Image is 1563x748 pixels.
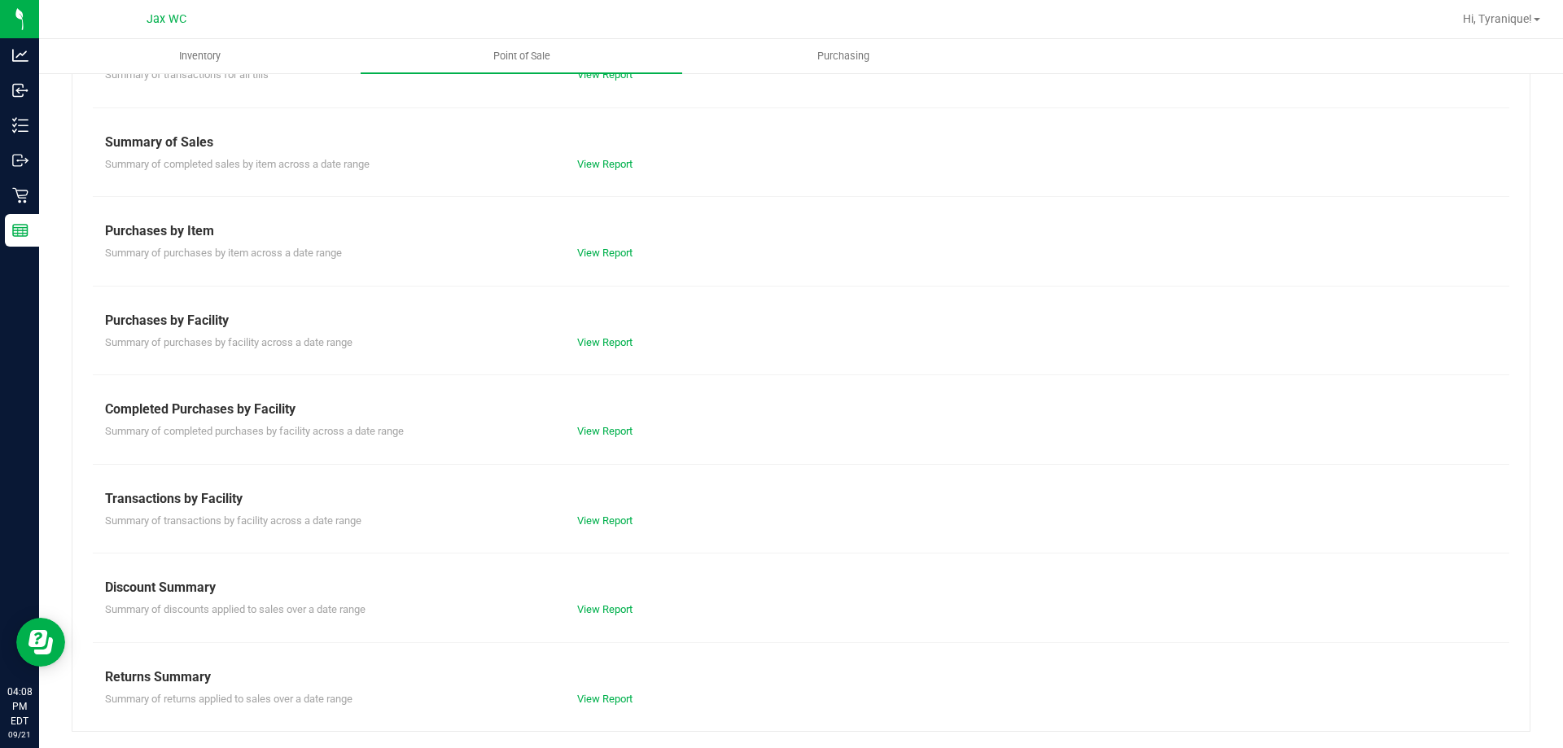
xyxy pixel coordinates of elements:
[157,49,243,63] span: Inventory
[577,336,633,348] a: View Report
[105,158,370,170] span: Summary of completed sales by item across a date range
[105,400,1497,419] div: Completed Purchases by Facility
[7,685,32,728] p: 04:08 PM EDT
[105,221,1497,241] div: Purchases by Item
[12,152,28,168] inline-svg: Outbound
[105,133,1497,152] div: Summary of Sales
[12,187,28,203] inline-svg: Retail
[105,336,352,348] span: Summary of purchases by facility across a date range
[577,425,633,437] a: View Report
[105,311,1497,330] div: Purchases by Facility
[12,82,28,98] inline-svg: Inbound
[12,47,28,63] inline-svg: Analytics
[105,603,366,615] span: Summary of discounts applied to sales over a date range
[471,49,572,63] span: Point of Sale
[682,39,1004,73] a: Purchasing
[105,425,404,437] span: Summary of completed purchases by facility across a date range
[105,514,361,527] span: Summary of transactions by facility across a date range
[7,728,32,741] p: 09/21
[147,12,186,26] span: Jax WC
[577,158,633,170] a: View Report
[795,49,891,63] span: Purchasing
[577,68,633,81] a: View Report
[577,603,633,615] a: View Report
[105,247,342,259] span: Summary of purchases by item across a date range
[577,247,633,259] a: View Report
[105,693,352,705] span: Summary of returns applied to sales over a date range
[105,489,1497,509] div: Transactions by Facility
[105,667,1497,687] div: Returns Summary
[105,578,1497,597] div: Discount Summary
[577,693,633,705] a: View Report
[12,222,28,238] inline-svg: Reports
[577,514,633,527] a: View Report
[16,618,65,667] iframe: Resource center
[1463,12,1532,25] span: Hi, Tyranique!
[361,39,682,73] a: Point of Sale
[105,68,269,81] span: Summary of transactions for all tills
[12,117,28,133] inline-svg: Inventory
[39,39,361,73] a: Inventory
